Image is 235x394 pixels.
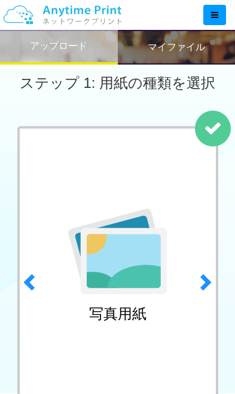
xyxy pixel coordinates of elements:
span: ステップ 1: 用紙の種類を選択 [20,75,215,91]
h2: マイファイル [148,42,205,53]
img: photo-paper.png [68,209,167,294]
h2: 写真用紙 [89,306,147,322]
h2: アップロード [30,41,87,51]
